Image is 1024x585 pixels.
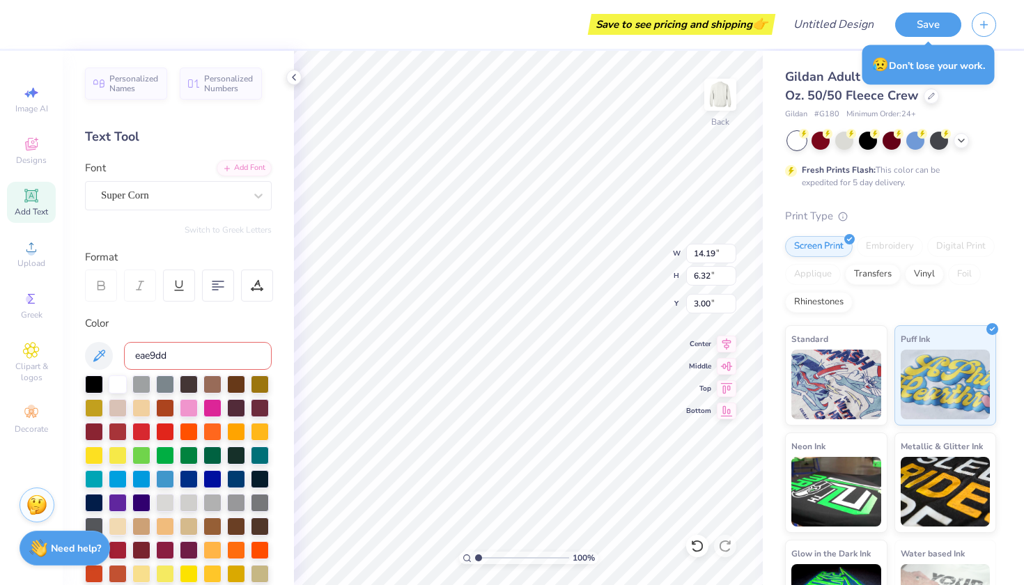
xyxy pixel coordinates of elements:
span: Puff Ink [901,331,930,346]
strong: Fresh Prints Flash: [802,164,876,175]
div: Vinyl [905,264,944,285]
div: Print Type [785,208,996,224]
img: Puff Ink [901,350,991,419]
span: Middle [686,361,711,371]
span: Clipart & logos [7,361,56,383]
div: Save to see pricing and shipping [591,14,772,35]
img: Neon Ink [791,457,881,526]
div: Add Font [217,160,272,176]
div: Format [85,249,273,265]
div: Back [711,116,729,128]
div: Text Tool [85,127,272,146]
span: 👉 [752,15,768,32]
div: Digital Print [927,236,995,257]
span: Standard [791,331,828,346]
input: e.g. 7428 c [124,342,272,370]
div: Embroidery [857,236,923,257]
div: Rhinestones [785,292,853,313]
span: Top [686,384,711,393]
span: Greek [21,309,42,320]
input: Untitled Design [782,10,885,38]
span: Glow in the Dark Ink [791,546,871,561]
div: Color [85,315,272,331]
span: # G180 [814,109,839,120]
span: Bottom [686,406,711,416]
span: Add Text [15,206,48,217]
span: Upload [17,258,45,269]
img: Metallic & Glitter Ink [901,457,991,526]
span: Decorate [15,423,48,435]
div: Foil [948,264,981,285]
button: Switch to Greek Letters [185,224,272,235]
span: Personalized Names [109,74,159,93]
span: Metallic & Glitter Ink [901,439,983,453]
div: Applique [785,264,841,285]
span: 😥 [872,56,889,74]
img: Back [706,81,734,109]
div: This color can be expedited for 5 day delivery. [802,164,973,189]
span: Image AI [15,103,48,114]
img: Standard [791,350,881,419]
strong: Need help? [51,542,101,555]
span: Personalized Numbers [204,74,254,93]
span: Center [686,339,711,349]
span: Neon Ink [791,439,825,453]
div: Don’t lose your work. [862,45,995,85]
span: Gildan [785,109,807,120]
button: Save [895,13,961,37]
span: Gildan Adult Heavy Blend Adult 8 Oz. 50/50 Fleece Crew [785,68,986,104]
label: Font [85,160,106,176]
div: Screen Print [785,236,853,257]
div: Transfers [845,264,901,285]
span: Designs [16,155,47,166]
span: Water based Ink [901,546,965,561]
span: 100 % [573,552,595,564]
span: Minimum Order: 24 + [846,109,916,120]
